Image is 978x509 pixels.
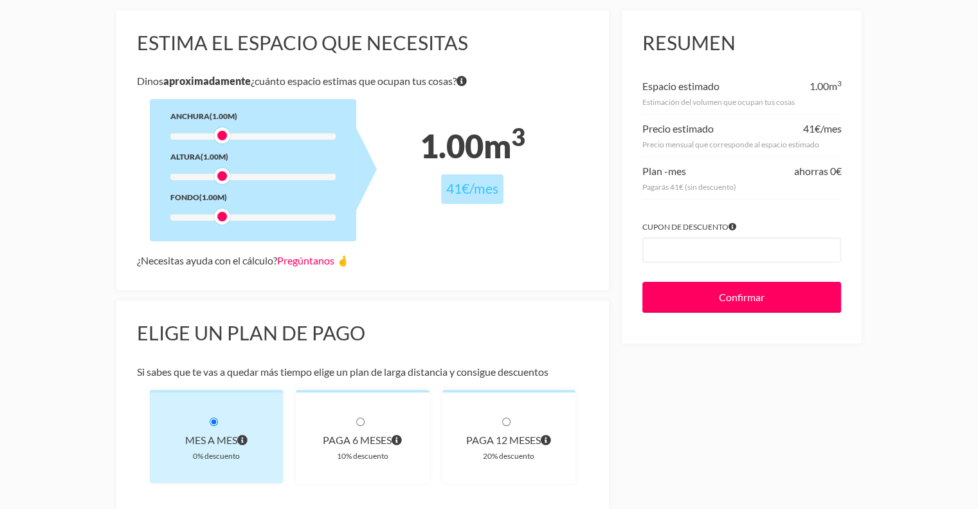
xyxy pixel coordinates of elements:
[541,431,551,449] span: Pagas cada 12 meses por el volumen que ocupan tus cosas. El precio incluye el descuento de 20% y ...
[163,75,251,87] b: aproximadamente
[469,180,498,197] span: /mes
[828,80,841,92] span: m
[642,282,841,313] input: Confirmar
[809,80,828,92] span: 1.00
[199,192,227,202] span: (1.00m)
[137,252,589,270] div: ¿Necesitas ayuda con el cálculo?
[446,180,469,197] span: 41€
[642,31,841,55] h3: Resumen
[642,162,686,180] div: Plan -
[747,345,978,509] iframe: Chat Widget
[642,95,841,109] div: Estimación del volumen que ocupan tus cosas
[170,109,336,123] div: Anchura
[642,180,841,194] div: Pagarás 41€ (sin descuento)
[170,431,263,449] div: Mes a mes
[277,254,349,266] a: Pregúntanos 🤞
[642,77,720,95] div: Espacio estimado
[729,220,736,234] span: Si tienes algún cupón introdúcelo para aplicar el descuento
[802,122,820,134] span: 41€
[837,79,841,88] sup: 3
[642,138,841,151] div: Precio mensual que corresponde al espacio estimado
[463,449,556,463] div: 20% descuento
[820,122,841,134] span: /mes
[511,122,525,151] sup: 3
[793,162,841,180] div: ahorras 0€
[237,431,248,449] span: Pagas al principio de cada mes por el volumen que ocupan tus cosas. A diferencia de otros planes ...
[210,111,237,121] span: (1.00m)
[316,449,409,463] div: 10% descuento
[463,431,556,449] div: paga 12 meses
[642,120,714,138] div: Precio estimado
[668,165,686,177] span: mes
[137,72,589,90] p: Dinos ¿cuánto espacio estimas que ocupan tus cosas?
[137,31,589,55] h3: Estima el espacio que necesitas
[170,150,336,163] div: Altura
[170,190,336,204] div: Fondo
[419,126,483,165] span: 1.00
[457,72,467,90] span: Si tienes dudas sobre volumen exacto de tus cosas no te preocupes porque nuestro equipo te dirá e...
[201,152,228,162] span: (1.00m)
[392,431,402,449] span: Pagas cada 6 meses por el volumen que ocupan tus cosas. El precio incluye el descuento de 10% y e...
[137,363,589,381] p: Si sabes que te vas a quedar más tiempo elige un plan de larga distancia y consigue descuentos
[170,449,263,463] div: 0% descuento
[747,345,978,509] div: Widget chat
[316,431,409,449] div: paga 6 meses
[642,220,841,234] label: Cupon de descuento
[137,321,589,346] h3: Elige un plan de pago
[483,126,525,165] span: m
